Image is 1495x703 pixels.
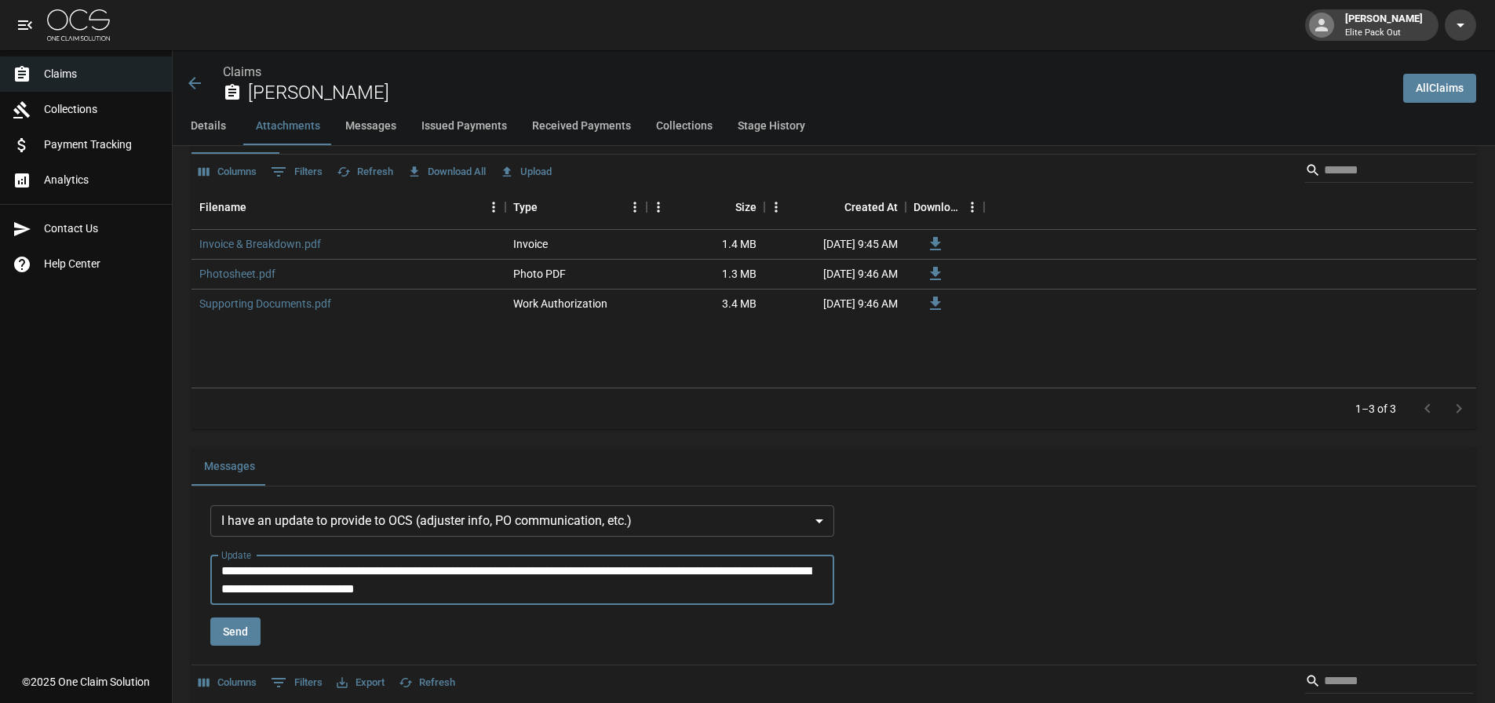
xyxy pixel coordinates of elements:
[520,107,644,145] button: Received Payments
[764,230,906,260] div: [DATE] 9:45 AM
[513,236,548,252] div: Invoice
[191,448,1476,486] div: related-list tabs
[906,185,984,229] div: Download
[44,101,159,118] span: Collections
[1403,74,1476,103] a: AllClaims
[44,256,159,272] span: Help Center
[267,670,326,695] button: Show filters
[913,185,961,229] div: Download
[764,260,906,290] div: [DATE] 9:46 AM
[199,296,331,311] a: Supporting Documents.pdf
[647,230,764,260] div: 1.4 MB
[210,617,261,647] button: Send
[395,671,459,695] button: Refresh
[735,185,757,229] div: Size
[644,107,725,145] button: Collections
[44,220,159,237] span: Contact Us
[9,9,41,41] button: open drawer
[505,185,647,229] div: Type
[961,195,984,219] button: Menu
[199,266,275,282] a: Photosheet.pdf
[844,185,898,229] div: Created At
[403,160,490,184] button: Download All
[1355,401,1396,417] p: 1–3 of 3
[1305,158,1473,186] div: Search
[22,674,150,690] div: © 2025 One Claim Solution
[243,107,333,145] button: Attachments
[267,159,326,184] button: Show filters
[647,260,764,290] div: 1.3 MB
[513,266,566,282] div: Photo PDF
[195,160,261,184] button: Select columns
[248,82,1391,104] h2: [PERSON_NAME]
[333,107,409,145] button: Messages
[199,236,321,252] a: Invoice & Breakdown.pdf
[191,448,268,486] button: Messages
[647,290,764,319] div: 3.4 MB
[725,107,818,145] button: Stage History
[764,185,906,229] div: Created At
[496,160,556,184] button: Upload
[1305,668,1473,697] div: Search
[44,137,159,153] span: Payment Tracking
[47,9,110,41] img: ocs-logo-white-transparent.png
[223,63,1391,82] nav: breadcrumb
[333,160,397,184] button: Refresh
[764,195,788,219] button: Menu
[221,548,251,562] label: Update
[333,671,388,695] button: Export
[223,64,261,79] a: Claims
[44,172,159,188] span: Analytics
[647,195,670,219] button: Menu
[513,296,607,311] div: Work Authorization
[173,107,243,145] button: Details
[764,290,906,319] div: [DATE] 9:46 AM
[1339,11,1429,39] div: [PERSON_NAME]
[210,505,834,537] div: I have an update to provide to OCS (adjuster info, PO communication, etc.)
[647,185,764,229] div: Size
[482,195,505,219] button: Menu
[199,185,246,229] div: Filename
[191,185,505,229] div: Filename
[173,107,1495,145] div: anchor tabs
[195,671,261,695] button: Select columns
[1345,27,1423,40] p: Elite Pack Out
[513,185,538,229] div: Type
[623,195,647,219] button: Menu
[409,107,520,145] button: Issued Payments
[44,66,159,82] span: Claims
